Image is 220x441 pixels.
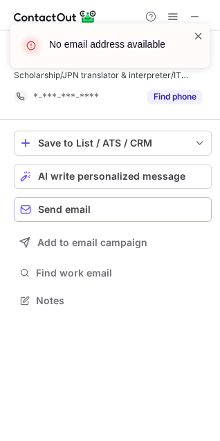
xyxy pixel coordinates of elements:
button: Find work email [14,263,212,283]
button: AI write personalized message [14,164,212,189]
span: AI write personalized message [38,171,185,182]
button: save-profile-one-click [14,131,212,156]
span: Find work email [36,267,206,279]
span: Notes [36,294,206,307]
button: Add to email campaign [14,230,212,255]
img: error [20,35,42,57]
header: No email address available [49,37,176,51]
div: Save to List / ATS / CRM [38,138,187,149]
img: ContactOut v5.3.10 [14,8,97,25]
button: Reveal Button [147,90,202,104]
button: Send email [14,197,212,222]
button: Notes [14,291,212,310]
span: Add to email campaign [37,237,147,248]
span: Send email [38,204,91,215]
